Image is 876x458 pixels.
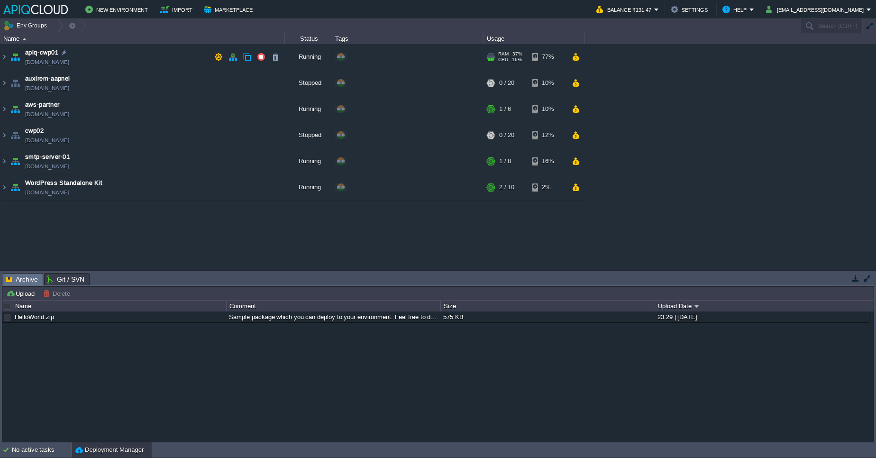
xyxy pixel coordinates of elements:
div: 0 / 20 [499,122,514,148]
div: 10% [532,70,563,96]
img: AMDAwAAAACH5BAEAAAAALAAAAAABAAEAAAICRAEAOw== [9,148,22,174]
span: RAM [498,51,509,57]
div: 2 / 10 [499,174,514,200]
div: 1 / 8 [499,148,511,174]
button: Upload [6,289,37,298]
a: smtp-server-01 [25,152,70,162]
a: auxirem-aapnel [25,74,70,83]
button: [EMAIL_ADDRESS][DOMAIN_NAME] [766,4,867,15]
img: AMDAwAAAACH5BAEAAAAALAAAAAABAAEAAAICRAEAOw== [9,44,22,70]
span: [DOMAIN_NAME] [25,83,69,93]
div: Running [285,148,332,174]
a: aws-partner [25,100,60,110]
span: Git / SVN [47,274,84,285]
div: Upload Date [656,301,869,311]
button: Env Groups [3,19,50,32]
div: No active tasks [12,442,71,458]
a: cwp02 [25,126,44,136]
span: Archive [6,274,38,285]
div: Name [1,33,284,44]
a: HelloWorld.zip [15,313,54,321]
div: 16% [532,148,563,174]
span: 37% [512,51,522,57]
span: 16% [512,57,522,63]
div: Sample package which you can deploy to your environment. Feel free to delete and upload a package... [227,311,440,322]
img: AMDAwAAAACH5BAEAAAAALAAAAAABAAEAAAICRAEAOw== [9,122,22,148]
div: 0 / 20 [499,70,514,96]
div: 10% [532,96,563,122]
button: Marketplace [204,4,255,15]
button: Balance ₹131.47 [596,4,654,15]
img: AMDAwAAAACH5BAEAAAAALAAAAAABAAEAAAICRAEAOw== [0,174,8,200]
span: [DOMAIN_NAME] [25,57,69,67]
img: AMDAwAAAACH5BAEAAAAALAAAAAABAAEAAAICRAEAOw== [9,174,22,200]
div: Name [13,301,226,311]
button: Import [160,4,195,15]
div: Running [285,174,332,200]
a: apiq-cwp01 [25,48,58,57]
img: AMDAwAAAACH5BAEAAAAALAAAAAABAAEAAAICRAEAOw== [22,38,27,40]
div: 1 / 6 [499,96,511,122]
div: Status [285,33,332,44]
div: 2% [532,174,563,200]
div: 12% [532,122,563,148]
img: AMDAwAAAACH5BAEAAAAALAAAAAABAAEAAAICRAEAOw== [9,70,22,96]
div: 23:29 | [DATE] [655,311,868,322]
div: Running [285,44,332,70]
a: [DOMAIN_NAME] [25,188,69,197]
div: Running [285,96,332,122]
img: AMDAwAAAACH5BAEAAAAALAAAAAABAAEAAAICRAEAOw== [0,96,8,122]
a: WordPress Standalone Kit [25,178,103,188]
img: AMDAwAAAACH5BAEAAAAALAAAAAABAAEAAAICRAEAOw== [0,122,8,148]
img: AMDAwAAAACH5BAEAAAAALAAAAAABAAEAAAICRAEAOw== [0,148,8,174]
div: Tags [333,33,484,44]
div: Size [441,301,655,311]
div: Comment [227,301,440,311]
span: [DOMAIN_NAME] [25,136,69,145]
span: CPU [498,57,508,63]
img: APIQCloud [3,5,68,14]
button: Delete [43,289,73,298]
img: AMDAwAAAACH5BAEAAAAALAAAAAABAAEAAAICRAEAOw== [9,96,22,122]
img: AMDAwAAAACH5BAEAAAAALAAAAAABAAEAAAICRAEAOw== [0,70,8,96]
span: [DOMAIN_NAME] [25,162,69,171]
button: Deployment Manager [75,445,144,455]
div: Stopped [285,122,332,148]
button: Settings [671,4,711,15]
div: 575 KB [441,311,654,322]
div: Stopped [285,70,332,96]
div: Usage [484,33,584,44]
button: New Environment [85,4,151,15]
img: AMDAwAAAACH5BAEAAAAALAAAAAABAAEAAAICRAEAOw== [0,44,8,70]
div: 77% [532,44,563,70]
a: [DOMAIN_NAME] [25,110,69,119]
button: Help [722,4,749,15]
